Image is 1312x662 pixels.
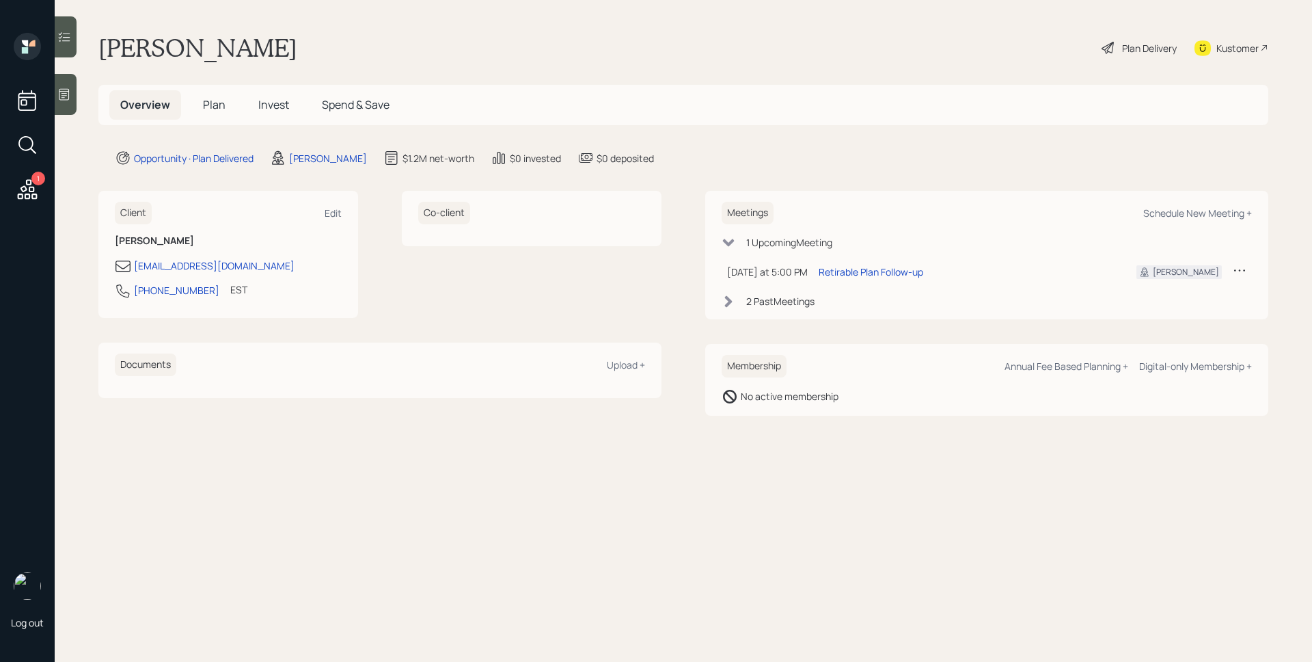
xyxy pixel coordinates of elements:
[1216,41,1259,55] div: Kustomer
[322,97,389,112] span: Spend & Save
[115,235,342,247] h6: [PERSON_NAME]
[134,151,254,165] div: Opportunity · Plan Delivered
[402,151,474,165] div: $1.2M net-worth
[418,202,470,224] h6: Co-client
[120,97,170,112] span: Overview
[289,151,367,165] div: [PERSON_NAME]
[115,202,152,224] h6: Client
[258,97,289,112] span: Invest
[98,33,297,63] h1: [PERSON_NAME]
[134,283,219,297] div: [PHONE_NUMBER]
[722,355,787,378] h6: Membership
[230,282,247,297] div: EST
[1122,41,1177,55] div: Plan Delivery
[741,389,838,403] div: No active membership
[746,235,832,250] div: 1 Upcoming Meeting
[1004,360,1128,373] div: Annual Fee Based Planning +
[722,202,774,224] h6: Meetings
[1139,360,1252,373] div: Digital-only Membership +
[1143,207,1252,220] div: Schedule New Meeting +
[746,294,815,308] div: 2 Past Meeting s
[607,358,645,371] div: Upload +
[115,354,176,376] h6: Documents
[31,172,45,185] div: 1
[597,151,654,165] div: $0 deposited
[1153,266,1219,278] div: [PERSON_NAME]
[134,259,295,273] div: [EMAIL_ADDRESS][DOMAIN_NAME]
[510,151,561,165] div: $0 invested
[203,97,225,112] span: Plan
[819,265,923,279] div: Retirable Plan Follow-up
[325,207,342,220] div: Edit
[11,616,44,629] div: Log out
[727,265,808,279] div: [DATE] at 5:00 PM
[14,572,41,600] img: james-distasi-headshot.png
